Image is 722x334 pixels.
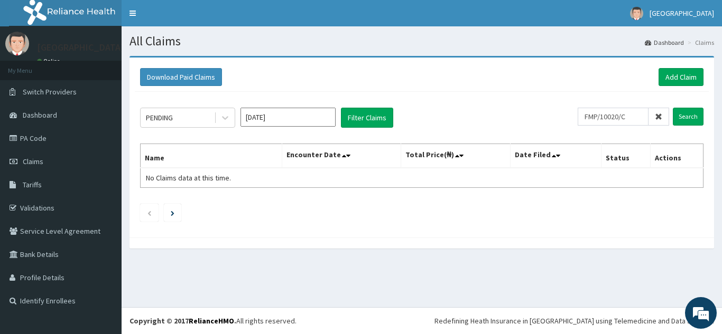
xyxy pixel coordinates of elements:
[146,112,173,123] div: PENDING
[659,68,704,86] a: Add Claim
[122,307,722,334] footer: All rights reserved.
[645,38,684,47] a: Dashboard
[511,144,601,168] th: Date Filed
[23,157,43,166] span: Claims
[23,87,77,97] span: Switch Providers
[23,110,57,120] span: Dashboard
[630,7,643,20] img: User Image
[282,144,401,168] th: Encounter Date
[341,108,393,128] button: Filter Claims
[240,108,336,127] input: Select Month and Year
[129,34,714,48] h1: All Claims
[23,180,42,189] span: Tariffs
[685,38,714,47] li: Claims
[140,68,222,86] button: Download Paid Claims
[37,58,62,65] a: Online
[650,8,714,18] span: [GEOGRAPHIC_DATA]
[37,43,124,52] p: [GEOGRAPHIC_DATA]
[601,144,651,168] th: Status
[578,108,649,126] input: Search by HMO ID
[650,144,703,168] th: Actions
[5,32,29,55] img: User Image
[434,316,714,326] div: Redefining Heath Insurance in [GEOGRAPHIC_DATA] using Telemedicine and Data Science!
[147,208,152,217] a: Previous page
[146,173,231,183] span: No Claims data at this time.
[129,316,236,326] strong: Copyright © 2017 .
[673,108,704,126] input: Search
[189,316,234,326] a: RelianceHMO
[171,208,174,217] a: Next page
[401,144,511,168] th: Total Price(₦)
[141,144,282,168] th: Name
